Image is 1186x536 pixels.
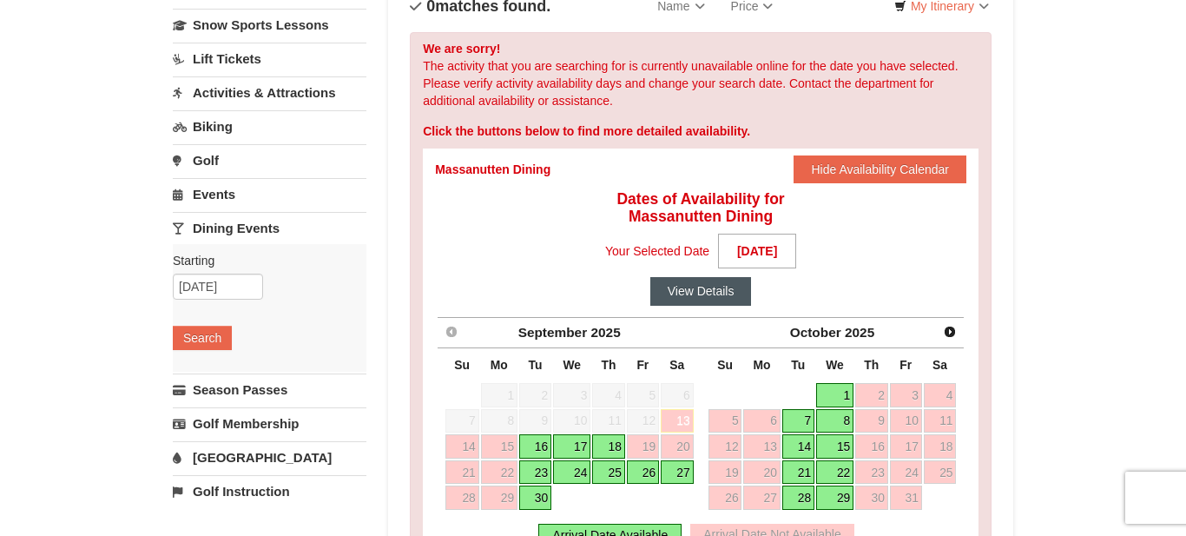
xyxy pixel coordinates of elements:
a: 29 [816,486,853,510]
span: Prev [445,325,458,339]
a: 25 [592,460,625,485]
a: Biking [173,110,366,142]
a: 6 [743,409,780,433]
a: 18 [924,434,957,459]
span: Sunday [717,358,733,372]
a: 16 [855,434,888,459]
a: 5 [708,409,742,433]
span: Monday [754,358,771,372]
a: Season Passes [173,374,366,406]
a: Lift Tickets [173,43,366,75]
a: 26 [627,460,659,485]
div: Massanutten Dining [435,161,550,178]
a: Snow Sports Lessons [173,9,366,41]
span: 5 [627,383,659,407]
a: Next [938,320,962,344]
a: 11 [924,409,957,433]
a: 3 [890,383,922,407]
span: Saturday [669,358,684,372]
a: 18 [592,434,625,459]
a: 14 [782,434,814,459]
span: 10 [553,409,590,433]
a: Golf Membership [173,407,366,440]
span: Next [943,325,957,339]
a: 8 [816,409,853,433]
a: 30 [519,486,551,510]
a: 26 [708,486,742,510]
a: 14 [445,434,479,459]
strong: [DATE] [718,234,796,268]
span: Monday [491,358,508,372]
div: Click the buttons below to find more detailed availability. [423,122,978,140]
a: 31 [890,486,922,510]
a: 27 [743,486,780,510]
span: 8 [481,409,517,433]
label: Starting [173,252,353,269]
a: 13 [743,434,780,459]
a: 10 [890,409,922,433]
span: 11 [592,409,625,433]
a: 28 [445,486,479,510]
a: 19 [627,434,659,459]
a: 16 [519,434,551,459]
a: 13 [661,409,694,433]
a: 17 [553,434,590,459]
span: Friday [899,358,912,372]
span: Thursday [602,358,616,372]
a: 22 [816,460,853,485]
a: 21 [782,460,814,485]
span: 2025 [845,325,874,340]
span: Your Selected Date [605,238,709,264]
span: Saturday [932,358,947,372]
button: Hide Availability Calendar [794,156,966,183]
a: 15 [816,434,853,459]
span: 2 [519,383,551,407]
span: Friday [636,358,649,372]
span: 9 [519,409,551,433]
span: Tuesday [791,358,805,372]
a: Activities & Attractions [173,76,366,109]
span: October [790,325,841,340]
span: 6 [661,383,694,407]
a: 29 [481,486,517,510]
a: 20 [661,434,694,459]
a: 15 [481,434,517,459]
span: Tuesday [529,358,543,372]
strong: We are sorry! [423,42,500,56]
span: 12 [627,409,659,433]
a: Golf Instruction [173,475,366,507]
button: Search [173,326,232,350]
a: 20 [743,460,780,485]
a: 9 [855,409,888,433]
a: Events [173,178,366,210]
a: 25 [924,460,957,485]
span: Wednesday [563,358,581,372]
span: 2025 [590,325,620,340]
span: Sunday [454,358,470,372]
a: 2 [855,383,888,407]
a: 22 [481,460,517,485]
a: 27 [661,460,694,485]
a: 4 [924,383,957,407]
span: Wednesday [826,358,844,372]
a: 23 [519,460,551,485]
a: 19 [708,460,742,485]
a: Dining Events [173,212,366,244]
h4: Dates of Availability for Massanutten Dining [435,190,966,225]
a: 24 [553,460,590,485]
a: 23 [855,460,888,485]
span: Thursday [864,358,879,372]
a: 28 [782,486,814,510]
a: 17 [890,434,922,459]
span: 4 [592,383,625,407]
a: Prev [439,320,464,344]
a: [GEOGRAPHIC_DATA] [173,441,366,473]
span: 3 [553,383,590,407]
a: 7 [782,409,814,433]
a: 30 [855,486,888,510]
span: 1 [481,383,517,407]
span: September [518,325,588,340]
a: 1 [816,383,853,407]
a: 21 [445,460,479,485]
span: 7 [445,409,479,433]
